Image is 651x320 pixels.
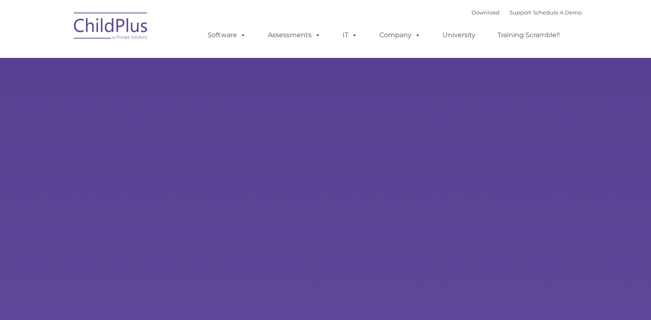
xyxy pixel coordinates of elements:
a: Schedule A Demo [533,9,582,16]
a: Assessments [260,27,329,43]
a: Company [371,27,429,43]
img: ChildPlus by Procare Solutions [70,7,152,48]
a: Training Scramble!! [489,27,568,43]
a: University [434,27,484,43]
a: Software [199,27,254,43]
font: | [471,9,582,16]
a: IT [334,27,366,43]
a: Download [471,9,499,16]
a: Support [509,9,531,16]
